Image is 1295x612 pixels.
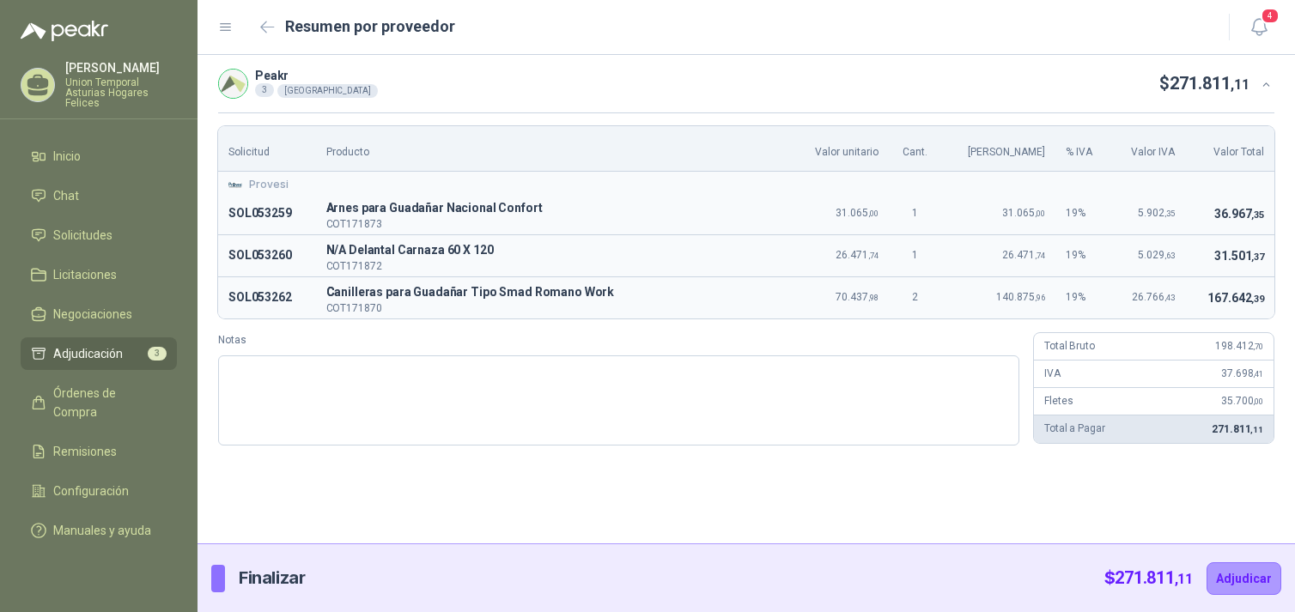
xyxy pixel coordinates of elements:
[889,234,942,276] td: 1
[836,207,879,219] span: 31.065
[1044,393,1073,409] p: Fletes
[868,293,879,302] span: ,98
[1110,126,1185,172] th: Valor IVA
[836,291,879,303] span: 70.437
[228,177,1264,193] div: Provesi
[1253,342,1263,351] span: ,70
[1253,397,1263,406] span: ,00
[53,344,123,363] span: Adjudicación
[53,521,151,540] span: Manuales y ayuda
[21,219,177,251] a: Solicitudes
[228,178,242,191] img: Company Logo
[53,186,79,205] span: Chat
[148,347,167,361] span: 3
[326,282,781,303] p: C
[1243,12,1274,43] button: 4
[1055,276,1110,318] td: 19 %
[868,251,879,260] span: ,74
[53,482,129,500] span: Configuración
[326,261,781,271] p: COT171872
[1164,293,1175,302] span: ,43
[326,240,781,261] span: N/A Delantal Carnaza 60 X 120
[1250,425,1263,434] span: ,11
[53,384,161,421] span: Órdenes de Compra
[996,291,1045,303] span: 140.875
[21,514,177,547] a: Manuales y ayuda
[255,70,378,82] p: Peakr
[1055,126,1110,172] th: % IVA
[1164,251,1175,260] span: ,63
[889,193,942,234] td: 1
[326,240,781,261] p: N
[1002,207,1045,219] span: 31.065
[1104,565,1193,591] p: $
[1221,395,1263,407] span: 35.700
[316,126,792,172] th: Producto
[21,475,177,507] a: Configuración
[218,126,316,172] th: Solicitud
[53,226,112,245] span: Solicitudes
[1044,421,1104,437] p: Total a Pagar
[1044,338,1094,354] p: Total Bruto
[53,147,81,166] span: Inicio
[219,70,247,98] img: Company Logo
[1261,8,1280,24] span: 4
[1002,249,1045,261] span: 26.471
[1164,209,1175,218] span: ,35
[1214,249,1264,263] span: 31.501
[53,265,117,284] span: Licitaciones
[277,84,378,98] div: [GEOGRAPHIC_DATA]
[1055,234,1110,276] td: 19 %
[1175,571,1193,587] span: ,11
[941,126,1055,172] th: [PERSON_NAME]
[21,298,177,330] a: Negociaciones
[791,126,889,172] th: Valor unitario
[326,198,781,219] span: Arnes para Guadañar Nacional Confort
[218,332,1019,348] label: Notas
[1138,207,1175,219] span: 5.902
[21,435,177,468] a: Remisiones
[65,62,177,74] p: [PERSON_NAME]
[1044,366,1061,382] p: IVA
[1055,193,1110,234] td: 19 %
[21,258,177,291] a: Licitaciones
[1115,567,1193,588] span: 271.811
[21,337,177,370] a: Adjudicación3
[1132,291,1175,303] span: 26.766
[1251,294,1264,305] span: ,39
[1207,562,1281,595] button: Adjudicar
[326,303,781,313] p: COT171870
[1207,291,1264,305] span: 167.642
[1212,423,1263,435] span: 271.811
[228,203,306,224] p: SOL053259
[239,565,305,591] p: Finalizar
[1251,209,1264,221] span: ,35
[1215,340,1263,352] span: 198.412
[836,249,879,261] span: 26.471
[889,126,942,172] th: Cant.
[326,219,781,229] p: COT171873
[53,305,132,324] span: Negociaciones
[21,179,177,212] a: Chat
[285,15,455,39] h2: Resumen por proveedor
[326,282,781,303] span: Canilleras para Guadañar Tipo Smad Romano Work
[868,209,879,218] span: ,00
[21,140,177,173] a: Inicio
[1138,249,1175,261] span: 5.029
[1035,209,1045,218] span: ,00
[1221,367,1263,379] span: 37.698
[326,198,781,219] p: A
[1035,293,1045,302] span: ,96
[1185,126,1274,172] th: Valor Total
[21,21,108,41] img: Logo peakr
[889,276,942,318] td: 2
[228,245,306,266] p: SOL053260
[65,77,177,108] p: Union Temporal Asturias Hogares Felices
[1253,369,1263,379] span: ,41
[1231,76,1249,93] span: ,11
[53,442,117,461] span: Remisiones
[1159,70,1249,97] p: $
[1214,207,1264,221] span: 36.967
[1035,251,1045,260] span: ,74
[228,288,306,308] p: SOL053262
